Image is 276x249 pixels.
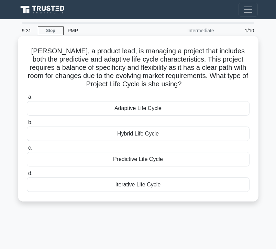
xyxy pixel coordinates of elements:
[158,24,218,37] div: Intermediate
[239,3,258,17] button: Toggle navigation
[27,101,250,116] div: Adaptive Life Cycle
[26,47,250,89] h5: [PERSON_NAME], a product lead, is managing a project that includes both the predictive and adapti...
[64,24,158,37] div: PMP
[28,94,33,100] span: a.
[38,26,64,35] a: Stop
[27,127,250,141] div: Hybrid Life Cycle
[18,24,38,37] div: 9:31
[28,119,33,125] span: b.
[27,152,250,166] div: Predictive Life Cycle
[28,170,33,176] span: d.
[28,145,32,151] span: c.
[27,177,250,192] div: Iterative Life Cycle
[218,24,258,37] div: 1/10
